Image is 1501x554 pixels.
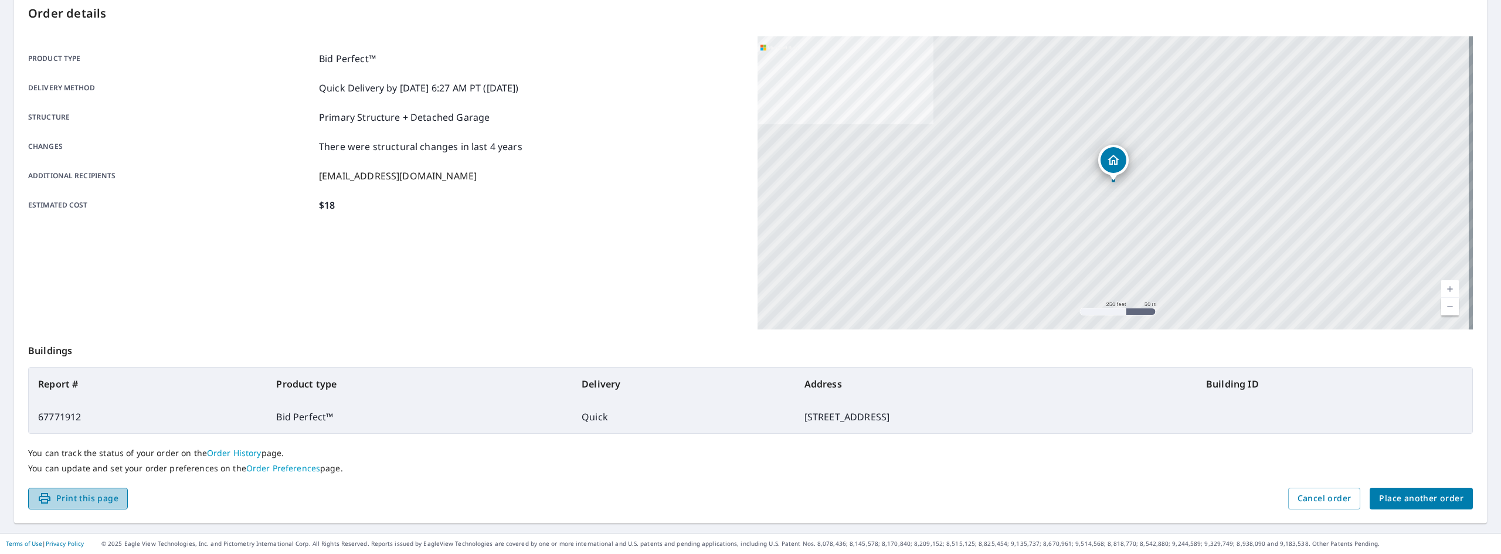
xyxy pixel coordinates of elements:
[28,488,128,509] button: Print this page
[1441,280,1459,298] a: Current Level 17, Zoom In
[795,368,1197,400] th: Address
[319,169,477,183] p: [EMAIL_ADDRESS][DOMAIN_NAME]
[28,198,314,212] p: Estimated cost
[1370,488,1473,509] button: Place another order
[46,539,84,548] a: Privacy Policy
[319,110,490,124] p: Primary Structure + Detached Garage
[101,539,1495,548] p: © 2025 Eagle View Technologies, Inc. and Pictometry International Corp. All Rights Reserved. Repo...
[246,463,320,474] a: Order Preferences
[795,400,1197,433] td: [STREET_ADDRESS]
[29,368,267,400] th: Report #
[38,491,118,506] span: Print this page
[319,52,376,66] p: Bid Perfect™
[319,81,519,95] p: Quick Delivery by [DATE] 6:27 AM PT ([DATE])
[1379,491,1463,506] span: Place another order
[1441,298,1459,315] a: Current Level 17, Zoom Out
[28,140,314,154] p: Changes
[28,5,1473,22] p: Order details
[28,448,1473,458] p: You can track the status of your order on the page.
[1098,145,1129,181] div: Dropped pin, building 1, Residential property, 179 Cherry Grove Dr West Columbia, SC 29170
[6,539,42,548] a: Terms of Use
[1288,488,1361,509] button: Cancel order
[319,198,335,212] p: $18
[1197,368,1472,400] th: Building ID
[28,52,314,66] p: Product type
[1298,491,1351,506] span: Cancel order
[28,110,314,124] p: Structure
[28,329,1473,367] p: Buildings
[572,400,794,433] td: Quick
[572,368,794,400] th: Delivery
[29,400,267,433] td: 67771912
[319,140,522,154] p: There were structural changes in last 4 years
[6,540,84,547] p: |
[28,81,314,95] p: Delivery method
[207,447,262,458] a: Order History
[28,169,314,183] p: Additional recipients
[28,463,1473,474] p: You can update and set your order preferences on the page.
[267,400,572,433] td: Bid Perfect™
[267,368,572,400] th: Product type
